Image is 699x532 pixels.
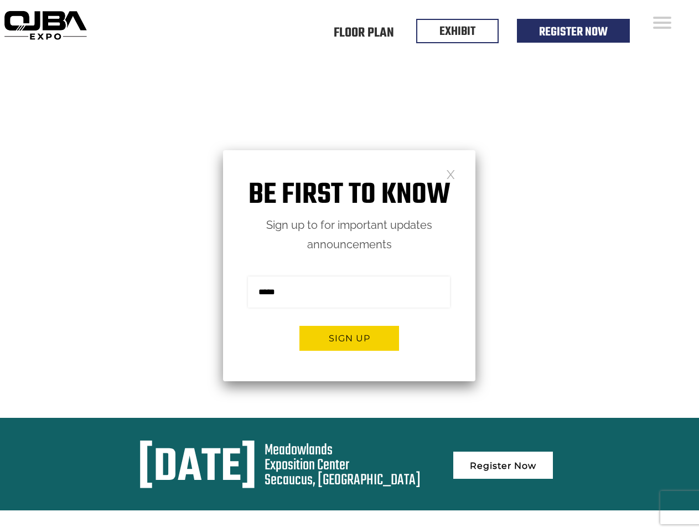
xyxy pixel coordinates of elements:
[446,169,455,178] a: Close
[223,216,475,254] p: Sign up to for important updates announcements
[138,443,257,494] div: [DATE]
[539,23,608,42] a: Register Now
[223,178,475,213] h1: Be first to know
[439,22,475,41] a: EXHIBIT
[453,452,553,479] a: Register Now
[299,326,399,351] button: Sign up
[265,443,421,488] div: Meadowlands Exposition Center Secaucus, [GEOGRAPHIC_DATA]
